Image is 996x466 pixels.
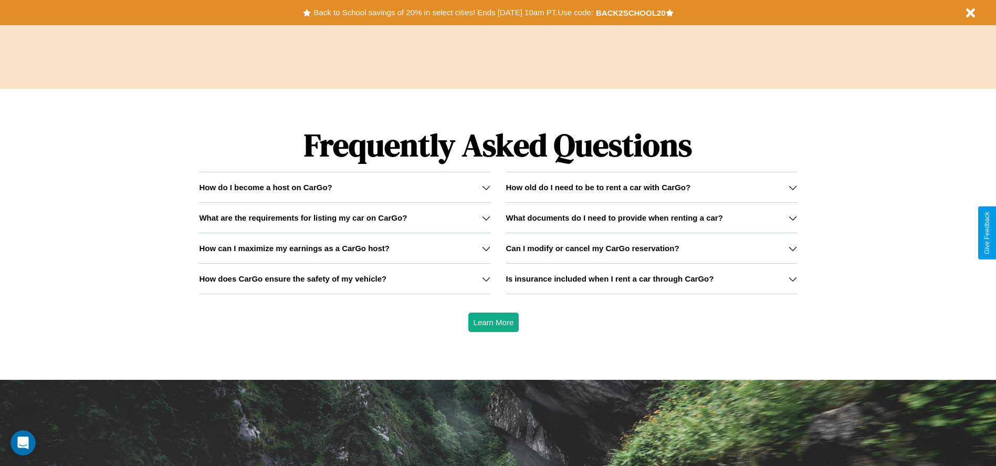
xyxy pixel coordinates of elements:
[199,274,386,283] h3: How does CarGo ensure the safety of my vehicle?
[199,244,390,253] h3: How can I maximize my earnings as a CarGo host?
[983,212,991,254] div: Give Feedback
[506,244,679,253] h3: Can I modify or cancel my CarGo reservation?
[596,8,666,17] b: BACK2SCHOOL20
[506,183,691,192] h3: How old do I need to be to rent a car with CarGo?
[506,274,714,283] h3: Is insurance included when I rent a car through CarGo?
[11,430,36,455] iframe: Intercom live chat
[311,5,595,20] button: Back to School savings of 20% in select cities! Ends [DATE] 10am PT.Use code:
[506,213,723,222] h3: What documents do I need to provide when renting a car?
[199,213,407,222] h3: What are the requirements for listing my car on CarGo?
[199,183,332,192] h3: How do I become a host on CarGo?
[199,118,796,172] h1: Frequently Asked Questions
[468,313,519,332] button: Learn More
